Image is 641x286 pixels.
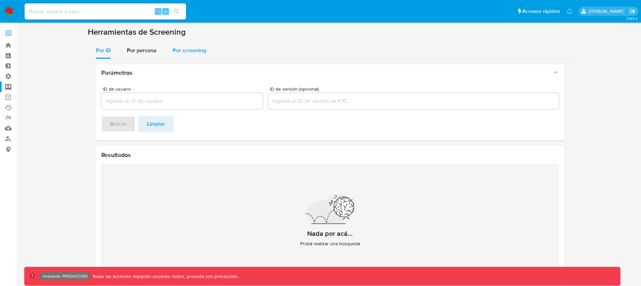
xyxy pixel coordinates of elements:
p: Todas las acciones impactan usuarios reales, proceda con precaución. [91,273,239,280]
span: ⌥ [155,8,161,14]
p: Ambiente: PRODUCCIÓN [42,275,88,278]
input: Buscar usuario o caso... [25,7,186,16]
button: search-icon [170,7,183,16]
span: s [165,8,167,14]
span: Accesos rápidos [522,8,560,15]
a: Salir [629,8,636,15]
p: federico.falavigna@mercadolibre.com [589,8,627,14]
a: Notificaciones [567,8,572,14]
